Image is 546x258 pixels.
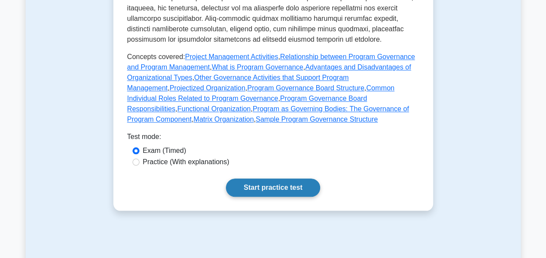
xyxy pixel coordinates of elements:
a: Program Governance Board Structure [247,84,364,92]
a: Sample Program Governance Structure [256,116,378,123]
a: Start practice test [226,179,320,197]
a: Projectized Organization [169,84,245,92]
a: Program as Governing Bodies: The Governance of Program Component [127,105,409,123]
a: Matrix Organization [193,116,254,123]
p: Concepts covered: , , , , , , , , , , , , [127,52,419,125]
a: Project Management Activities [185,53,278,60]
a: Relationship between Program Governance and Program Management [127,53,415,71]
label: Practice (With explanations) [143,157,229,167]
label: Exam (Timed) [143,146,186,156]
a: Other Governance Activities that Support Program Management [127,74,349,92]
a: Advantages and Disadvantages of Organizational Types [127,63,411,81]
div: Test mode: [127,132,419,146]
a: What is Program Governance [212,63,303,71]
a: Functional Organization [177,105,251,112]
